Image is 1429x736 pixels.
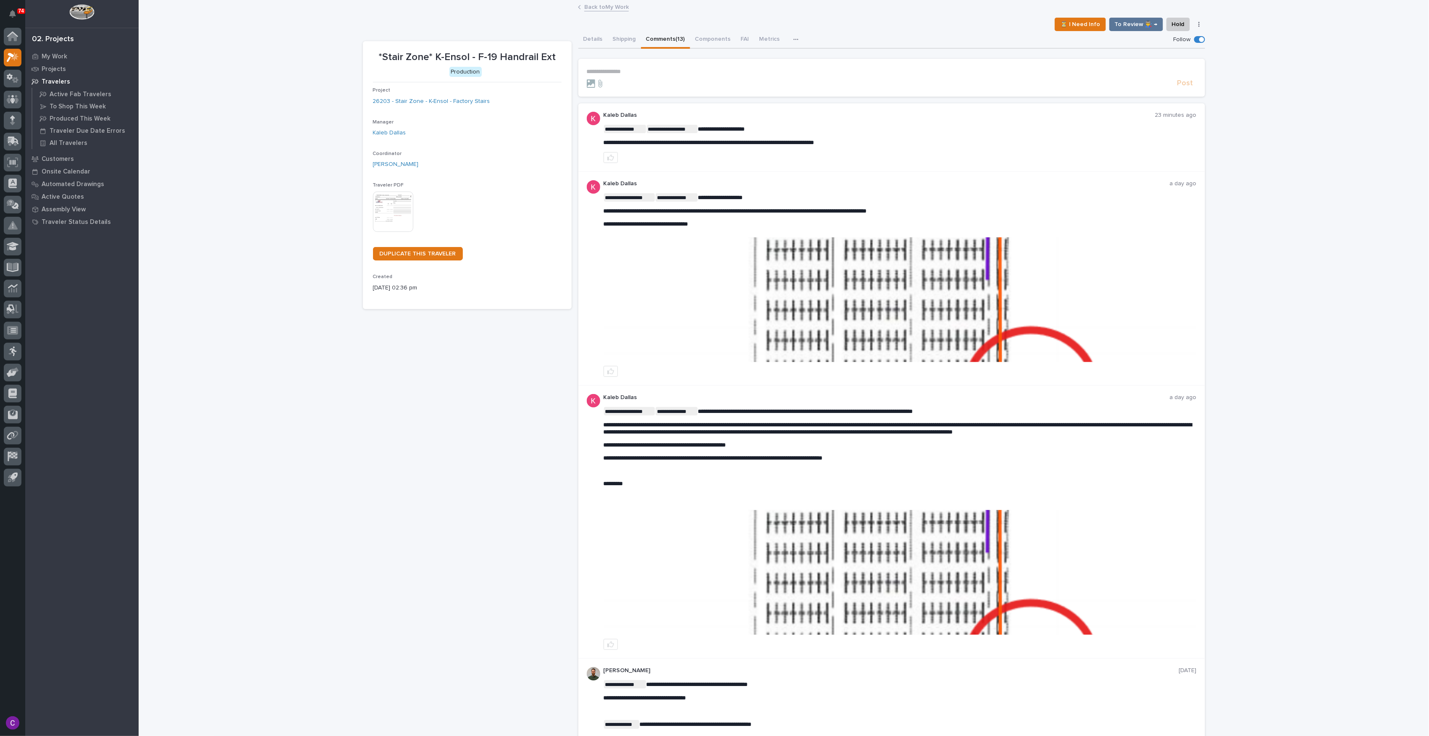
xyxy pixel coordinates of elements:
button: FAI [736,31,754,49]
button: Notifications [4,5,21,23]
button: Hold [1166,18,1190,31]
span: DUPLICATE THIS TRAVELER [380,251,456,257]
a: Projects [25,63,139,75]
p: Traveler Status Details [42,218,111,226]
button: users-avatar [4,714,21,732]
a: All Travelers [32,137,139,149]
a: Traveler Status Details [25,216,139,228]
span: Coordinator [373,151,402,156]
p: Kaleb Dallas [604,180,1170,187]
button: To Review 👨‍🏭 → [1109,18,1163,31]
p: Automated Drawings [42,181,104,188]
p: Produced This Week [50,115,110,123]
img: ACg8ocJFQJZtOpq0mXhEl6L5cbQXDkmdPAf0fdoBPnlMfqfX=s96-c [587,112,600,125]
p: *Stair Zone* K-Ensol - F-19 Handrail Ext [373,51,562,63]
a: Active Quotes [25,190,139,203]
button: Metrics [754,31,785,49]
span: Created [373,274,393,279]
a: Customers [25,152,139,165]
img: AATXAJw4slNr5ea0WduZQVIpKGhdapBAGQ9xVsOeEvl5=s96-c [587,667,600,681]
img: Workspace Logo [69,4,94,20]
a: Traveler Due Date Errors [32,125,139,137]
div: Notifications74 [11,10,21,24]
p: [DATE] 02:36 pm [373,284,562,292]
button: like this post [604,152,618,163]
a: Assembly View [25,203,139,216]
p: Projects [42,66,66,73]
p: To Shop This Week [50,103,106,110]
p: Travelers [42,78,70,86]
a: Produced This Week [32,113,139,124]
p: Assembly View [42,206,86,213]
img: ACg8ocJFQJZtOpq0mXhEl6L5cbQXDkmdPAf0fdoBPnlMfqfX=s96-c [587,180,600,194]
button: like this post [604,366,618,377]
a: Travelers [25,75,139,88]
img: ACg8ocJFQJZtOpq0mXhEl6L5cbQXDkmdPAf0fdoBPnlMfqfX=s96-c [587,394,600,407]
p: Follow [1174,36,1191,43]
p: All Travelers [50,139,87,147]
a: Onsite Calendar [25,165,139,178]
p: a day ago [1170,394,1197,401]
span: Manager [373,120,394,125]
a: Automated Drawings [25,178,139,190]
a: 26203 - Stair Zone - K-Ensol - Factory Stairs [373,97,490,106]
button: Comments (13) [641,31,690,49]
p: a day ago [1170,180,1197,187]
span: Hold [1172,19,1185,29]
span: To Review 👨‍🏭 → [1115,19,1158,29]
button: Components [690,31,736,49]
span: Project [373,88,391,93]
p: Kaleb Dallas [604,112,1155,119]
p: Kaleb Dallas [604,394,1170,401]
button: ⏳ I Need Info [1055,18,1106,31]
p: Traveler Due Date Errors [50,127,125,135]
p: 74 [18,8,24,14]
button: like this post [604,639,618,650]
a: My Work [25,50,139,63]
p: My Work [42,53,67,60]
a: DUPLICATE THIS TRAVELER [373,247,463,260]
a: Kaleb Dallas [373,129,406,137]
a: Active Fab Travelers [32,88,139,100]
div: 02. Projects [32,35,74,44]
p: Active Fab Travelers [50,91,111,98]
button: Details [578,31,608,49]
span: ⏳ I Need Info [1060,19,1101,29]
p: [DATE] [1179,667,1197,674]
p: 23 minutes ago [1155,112,1197,119]
p: Onsite Calendar [42,168,90,176]
button: Post [1174,79,1197,88]
a: Back toMy Work [584,2,629,11]
span: Post [1177,79,1193,88]
p: [PERSON_NAME] [604,667,1179,674]
span: Traveler PDF [373,183,404,188]
a: [PERSON_NAME] [373,160,419,169]
a: To Shop This Week [32,100,139,112]
p: Active Quotes [42,193,84,201]
p: Customers [42,155,74,163]
button: Shipping [608,31,641,49]
div: Production [449,67,482,77]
